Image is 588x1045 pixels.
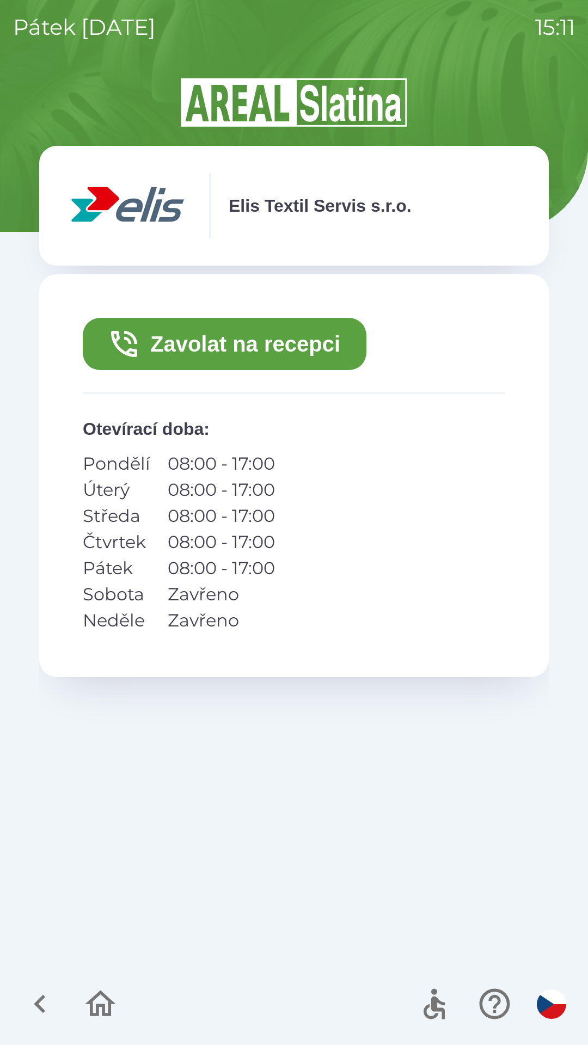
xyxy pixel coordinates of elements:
p: Pátek [83,555,150,581]
p: Neděle [83,607,150,634]
p: Středa [83,503,150,529]
p: Otevírací doba : [83,416,505,442]
button: Zavolat na recepci [83,318,366,370]
p: pátek [DATE] [13,11,156,44]
p: 08:00 - 17:00 [168,529,275,555]
p: 08:00 - 17:00 [168,555,275,581]
img: d6e089ba-b3bf-4d0d-8b19-bc9c6ff21faa.png [61,173,192,238]
p: 15:11 [535,11,575,44]
p: Zavřeno [168,581,275,607]
p: Pondělí [83,451,150,477]
p: Zavřeno [168,607,275,634]
p: 08:00 - 17:00 [168,477,275,503]
p: Sobota [83,581,150,607]
p: 08:00 - 17:00 [168,503,275,529]
img: cs flag [537,989,566,1019]
p: Elis Textil Servis s.r.o. [229,193,412,219]
p: Úterý [83,477,150,503]
p: Čtvrtek [83,529,150,555]
p: 08:00 - 17:00 [168,451,275,477]
img: Logo [39,76,549,128]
